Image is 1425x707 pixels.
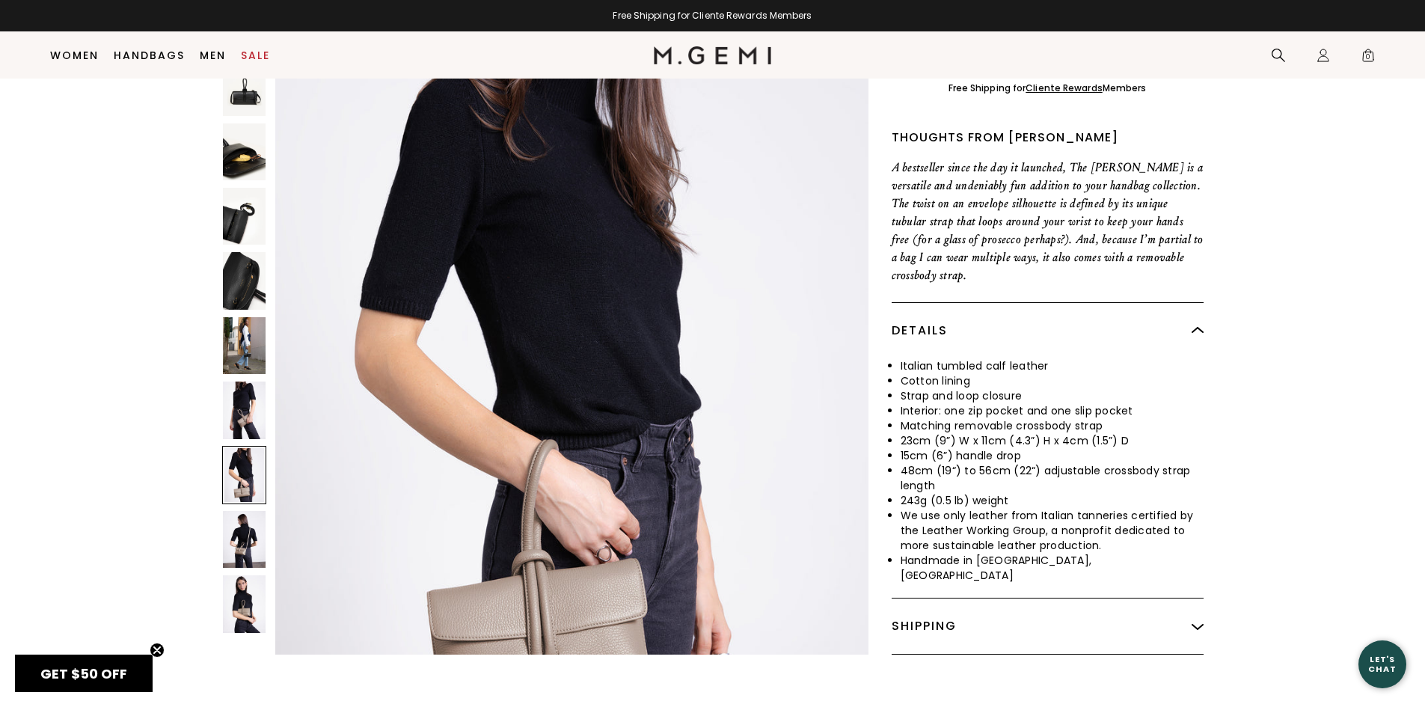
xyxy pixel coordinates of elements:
[901,373,1204,388] li: Cotton lining
[223,317,266,374] img: The Francesca Convertible Crossbody
[892,159,1204,284] p: A bestseller since the day it launched, The [PERSON_NAME] is a versatile and undeniably fun addit...
[223,188,266,245] img: The Francesca Convertible Crossbody
[654,46,771,64] img: M.Gemi
[892,129,1204,147] div: Thoughts from [PERSON_NAME]
[241,49,270,61] a: Sale
[901,493,1204,508] li: 243g (0.5 lb) weight
[892,599,1204,654] div: Shipping
[901,508,1204,553] li: We use only leather from Italian tanneries certified by the Leather Working Group, a nonprofit de...
[901,403,1204,418] li: Interior: one zip pocket and one slip pocket
[901,463,1204,493] li: 48cm (19“) to 56cm (22“) adjustable crossbody strap length
[901,448,1204,463] li: 15cm (6”) handle drop
[1026,82,1103,94] a: Cliente Rewards
[892,303,1204,358] div: Details
[223,576,266,633] img: The Francesca Convertible Crossbody
[223,253,266,310] img: The Francesca Convertible Crossbody
[150,643,165,658] button: Close teaser
[15,655,153,692] div: GET $50 OFFClose teaser
[114,49,185,61] a: Handbags
[901,433,1204,448] li: 23cm (9”) W x 11cm (4.3”) H x 4cm (1.5”) D
[223,59,266,116] img: The Francesca Convertible Crossbody
[200,49,226,61] a: Men
[901,418,1204,433] li: Matching removable crossbody strap
[1358,655,1406,673] div: Let's Chat
[223,511,266,568] img: The Francesca Convertible Crossbody
[901,358,1204,373] li: Italian tumbled calf leather
[40,664,127,683] span: GET $50 OFF
[50,49,99,61] a: Women
[949,82,1147,94] div: Free Shipping for Members
[223,382,266,439] img: The Francesca Convertible Crossbody
[901,388,1204,403] li: Strap and loop closure
[1361,51,1376,66] span: 0
[223,123,266,180] img: The Francesca Convertible Crossbody
[901,553,1204,583] li: Handmade in [GEOGRAPHIC_DATA], [GEOGRAPHIC_DATA]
